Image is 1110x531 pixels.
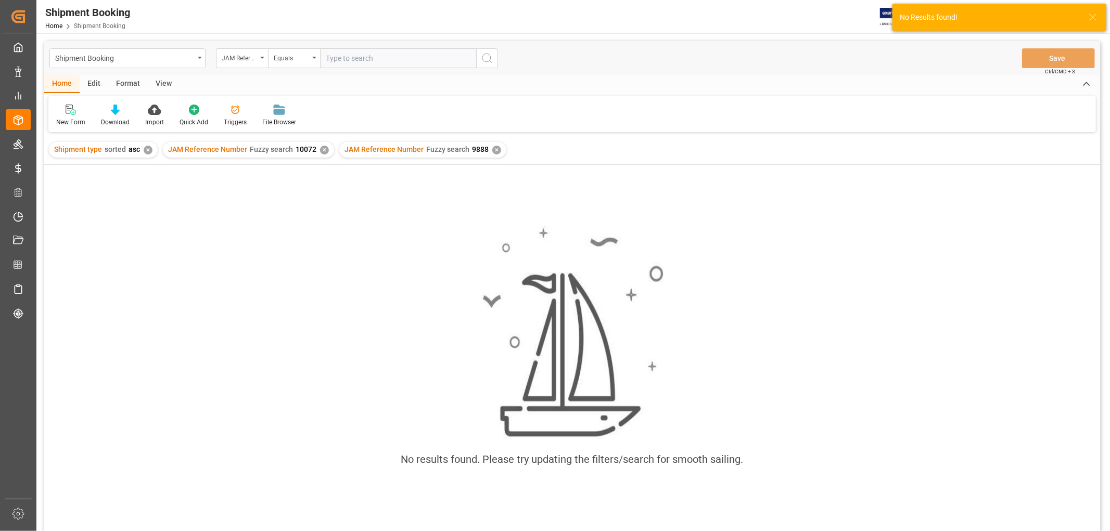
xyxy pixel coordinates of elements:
[426,145,469,153] span: Fuzzy search
[268,48,320,68] button: open menu
[224,118,247,127] div: Triggers
[401,451,744,467] div: No results found. Please try updating the filters/search for smooth sailing.
[880,8,916,26] img: Exertis%20JAM%20-%20Email%20Logo.jpg_1722504956.jpg
[216,48,268,68] button: open menu
[296,145,316,153] span: 10072
[129,145,140,153] span: asc
[180,118,208,127] div: Quick Add
[262,118,296,127] div: File Browser
[222,51,257,63] div: JAM Reference Number
[148,75,180,93] div: View
[320,48,476,68] input: Type to search
[54,145,102,153] span: Shipment type
[44,75,80,93] div: Home
[168,145,247,153] span: JAM Reference Number
[476,48,498,68] button: search button
[105,145,126,153] span: sorted
[250,145,293,153] span: Fuzzy search
[900,12,1079,23] div: No Results found!
[101,118,130,127] div: Download
[45,22,62,30] a: Home
[49,48,206,68] button: open menu
[56,118,85,127] div: New Form
[108,75,148,93] div: Format
[45,5,130,20] div: Shipment Booking
[55,51,194,64] div: Shipment Booking
[472,145,489,153] span: 9888
[1022,48,1095,68] button: Save
[144,146,152,154] div: ✕
[80,75,108,93] div: Edit
[145,118,164,127] div: Import
[274,51,309,63] div: Equals
[1045,68,1075,75] span: Ctrl/CMD + S
[345,145,424,153] span: JAM Reference Number
[320,146,329,154] div: ✕
[492,146,501,154] div: ✕
[481,226,664,438] img: smooth_sailing.jpeg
